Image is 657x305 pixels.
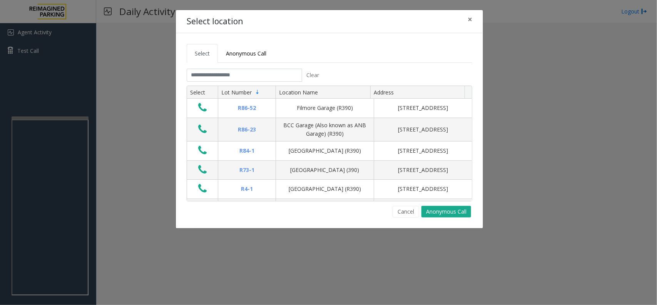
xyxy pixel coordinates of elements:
span: Select [195,50,210,57]
div: [STREET_ADDRESS] [379,104,467,112]
span: × [468,14,472,25]
div: R84-1 [223,147,271,155]
button: Close [462,10,478,29]
div: R4-1 [223,185,271,193]
span: Lot Number [221,89,252,96]
div: R73-1 [223,166,271,174]
div: [STREET_ADDRESS] [379,185,467,193]
span: Sortable [254,89,261,95]
div: [STREET_ADDRESS] [379,147,467,155]
span: Address [374,89,394,96]
div: [STREET_ADDRESS] [379,125,467,134]
div: Filmore Garage (R390) [281,104,369,112]
h4: Select location [187,15,243,28]
span: Location Name [279,89,318,96]
div: [GEOGRAPHIC_DATA] (R390) [281,185,369,193]
th: Select [187,86,218,99]
button: Clear [302,69,324,82]
button: Anonymous Call [421,206,471,217]
div: [GEOGRAPHIC_DATA] (390) [281,166,369,174]
ul: Tabs [187,44,472,63]
div: R86-52 [223,104,271,112]
div: BCC Garage (Also known as ANB Garage) (R390) [281,121,369,138]
div: [GEOGRAPHIC_DATA] (R390) [281,147,369,155]
div: R86-23 [223,125,271,134]
div: Data table [187,86,472,201]
div: [STREET_ADDRESS] [379,166,467,174]
button: Cancel [393,206,419,217]
span: Anonymous Call [226,50,266,57]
